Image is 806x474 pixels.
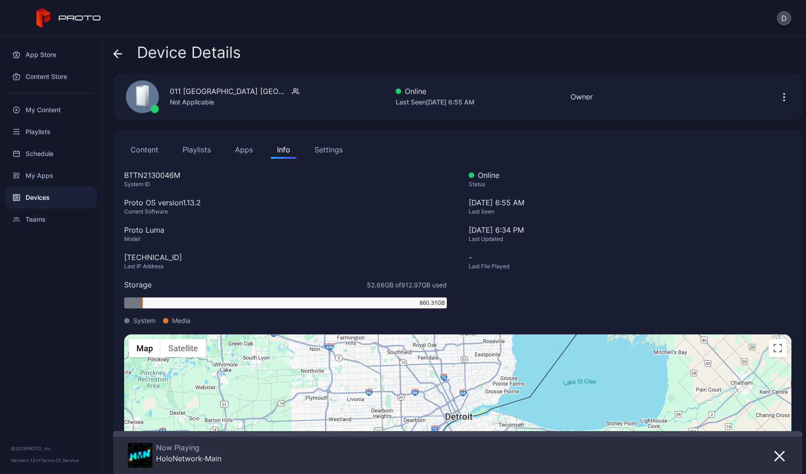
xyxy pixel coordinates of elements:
[5,66,96,88] a: Content Store
[469,263,791,270] div: Last File Played
[469,224,791,235] div: [DATE] 6:34 PM
[314,144,343,155] div: Settings
[5,143,96,165] a: Schedule
[11,458,41,463] span: Version 1.13.1 •
[170,97,299,108] div: Not Applicable
[129,339,161,357] button: Show street map
[570,91,593,102] div: Owner
[396,86,475,97] div: Online
[124,263,447,270] div: Last IP Address
[124,181,447,188] div: System ID
[271,141,297,159] button: Info
[124,170,447,181] div: BTTN2130046M
[11,445,91,452] div: © 2025 PROTO, Inc.
[133,316,156,325] span: System
[124,279,152,290] div: Storage
[5,187,96,208] a: Devices
[5,165,96,187] a: My Apps
[419,299,445,307] span: 860.31 GB
[124,235,447,243] div: Model
[5,121,96,143] a: Playlists
[308,141,349,159] button: Settings
[469,252,791,263] div: -
[124,224,447,235] div: Proto Luma
[124,208,447,215] div: Current Software
[124,141,165,159] button: Content
[5,99,96,121] a: My Content
[777,11,791,26] button: D
[156,454,221,463] div: HoloNetwork-Main
[41,458,79,463] a: Terms Of Service
[5,44,96,66] a: App Store
[469,235,791,243] div: Last Updated
[156,443,221,452] div: Now Playing
[469,208,791,215] div: Last Seen
[367,280,447,290] span: 52.66 GB of 912.97 GB used
[170,86,288,97] div: 011 [GEOGRAPHIC_DATA] [GEOGRAPHIC_DATA]
[161,339,206,357] button: Show satellite imagery
[229,141,259,159] button: Apps
[277,144,290,155] div: Info
[124,197,447,208] div: Proto OS version 1.13.2
[396,97,475,108] div: Last Seen [DATE] 6:55 AM
[137,44,241,61] span: Device Details
[469,181,791,188] div: Status
[176,141,217,159] button: Playlists
[5,208,96,230] a: Teams
[469,197,791,224] div: [DATE] 6:55 AM
[769,339,787,357] button: Toggle fullscreen view
[124,252,447,263] div: [TECHNICAL_ID]
[469,170,791,181] div: Online
[172,316,190,325] span: Media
